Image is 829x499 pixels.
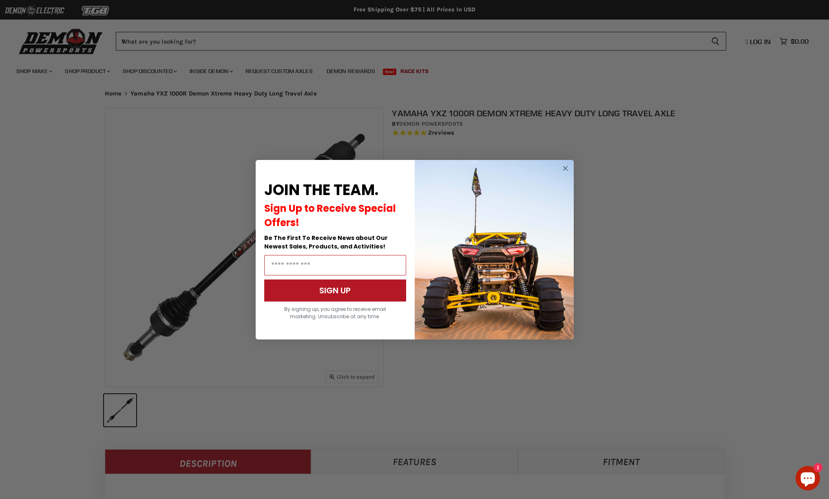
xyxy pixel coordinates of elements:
span: By signing up, you agree to receive email marketing. Unsubscribe at any time. [284,306,386,320]
button: SIGN UP [264,279,406,302]
inbox-online-store-chat: Shopify online store chat [793,466,822,492]
button: Close dialog [560,163,570,173]
img: a9095488-b6e7-41ba-879d-588abfab540b.jpeg [415,160,574,339]
span: JOIN THE TEAM. [264,180,378,200]
span: Be The First To Receive News about Our Newest Sales, Products, and Activities! [264,234,388,251]
input: Email Address [264,255,406,275]
span: Sign Up to Receive Special Offers! [264,202,396,229]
